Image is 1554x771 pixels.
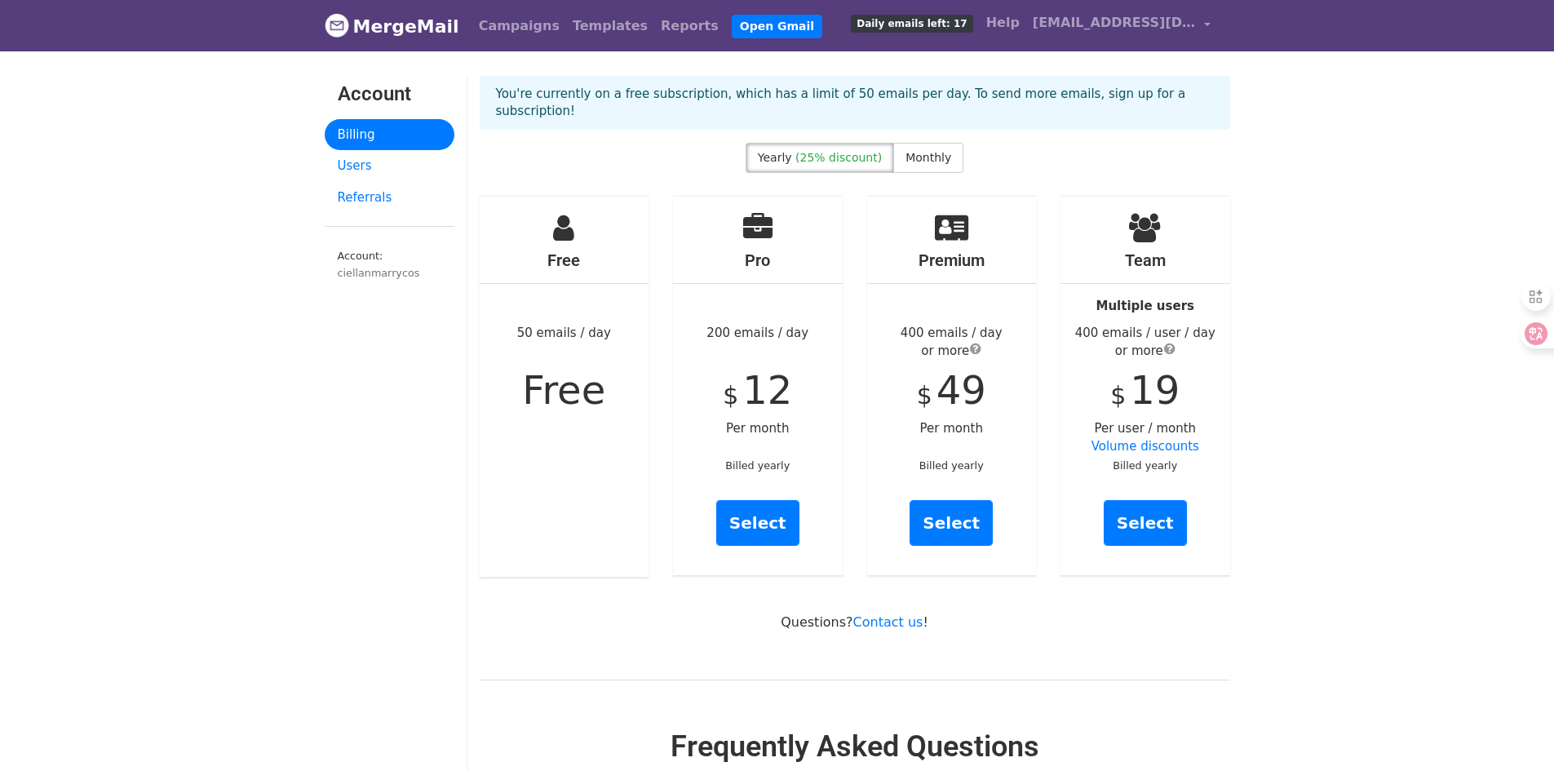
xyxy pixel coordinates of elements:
div: 400 emails / user / day or more [1060,324,1230,361]
div: ciellanmarrycos [338,265,441,281]
small: Account: [338,250,441,281]
a: Campaigns [472,10,566,42]
span: $ [917,381,932,410]
a: Select [910,500,993,546]
div: 200 emails / day Per month [673,197,843,575]
a: Billing [325,119,454,151]
span: [EMAIL_ADDRESS][DOMAIN_NAME] [1033,13,1196,33]
span: Daily emails left: 17 [851,15,972,33]
span: 19 [1130,367,1180,413]
div: Per month [867,197,1037,575]
p: You're currently on a free subscription, which has a limit of 50 emails per day. To send more ema... [496,86,1214,120]
span: Free [522,367,605,413]
div: Per user / month [1060,197,1230,575]
h2: Frequently Asked Questions [480,729,1230,764]
img: MergeMail logo [325,13,349,38]
span: Yearly [758,151,792,164]
a: Help [980,7,1026,39]
small: Billed yearly [1113,459,1177,472]
span: Monthly [905,151,951,164]
h4: Pro [673,250,843,270]
a: Select [716,500,799,546]
a: [EMAIL_ADDRESS][DOMAIN_NAME] [1026,7,1217,45]
span: (25% discount) [795,151,882,164]
p: Questions? ! [480,614,1230,631]
a: Volume discounts [1091,439,1199,454]
div: 50 emails / day [480,197,649,577]
a: Referrals [325,182,454,214]
a: Daily emails left: 17 [844,7,979,39]
h4: Premium [867,250,1037,270]
h4: Free [480,250,649,270]
span: 49 [936,367,986,413]
iframe: Chat Widget [1472,693,1554,771]
span: $ [723,381,738,410]
a: Open Gmail [732,15,822,38]
a: Templates [566,10,654,42]
a: Reports [654,10,725,42]
span: 12 [742,367,792,413]
h3: Account [338,82,441,106]
a: Users [325,150,454,182]
div: 400 emails / day or more [867,324,1037,361]
a: Contact us [853,614,923,630]
a: Select [1104,500,1187,546]
strong: Multiple users [1096,299,1194,313]
h4: Team [1060,250,1230,270]
span: $ [1110,381,1126,410]
small: Billed yearly [919,459,984,472]
small: Billed yearly [725,459,790,472]
a: MergeMail [325,9,459,43]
